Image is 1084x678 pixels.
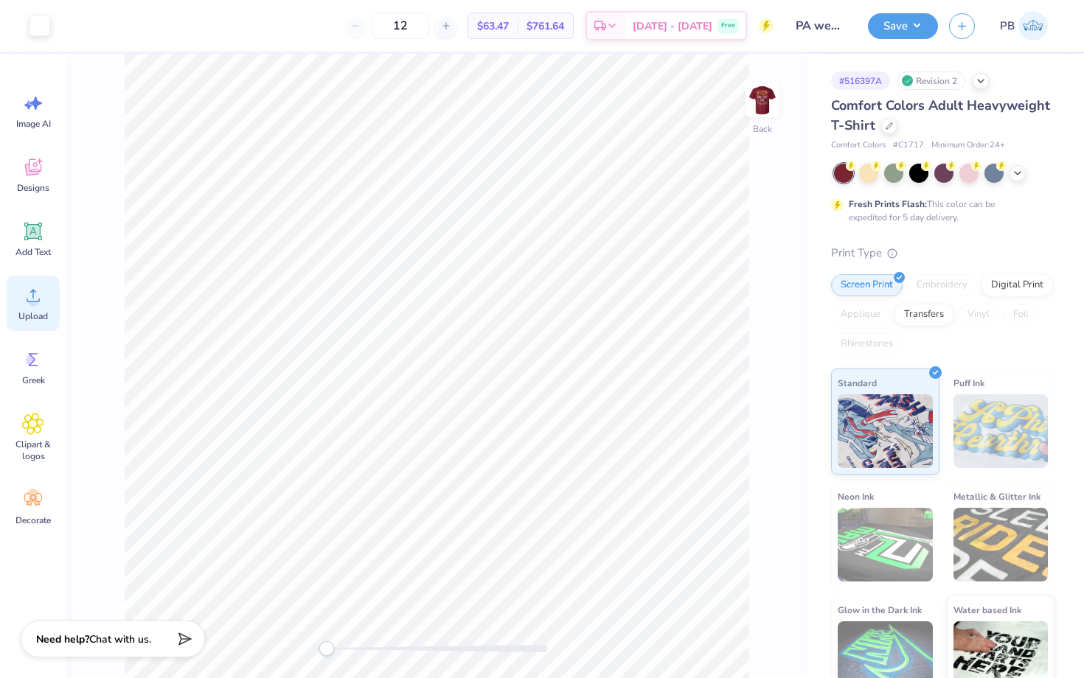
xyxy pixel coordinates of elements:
span: Water based Ink [953,602,1021,618]
div: Rhinestones [831,333,903,355]
img: Paridhi Bajaj [1018,11,1048,41]
span: Puff Ink [953,375,984,391]
div: Screen Print [831,274,903,296]
span: [DATE] - [DATE] [633,18,712,34]
span: Comfort Colors [831,139,886,152]
span: $761.64 [527,18,564,34]
div: Applique [831,304,890,326]
span: Chat with us. [89,632,151,646]
div: Foil [1004,304,1038,326]
span: Minimum Order: 24 + [931,139,1005,152]
span: Neon Ink [838,489,874,504]
strong: Need help? [36,632,89,646]
img: Puff Ink [953,394,1049,468]
img: Back [748,85,777,115]
div: Embroidery [907,274,977,296]
span: Decorate [15,514,51,526]
input: Untitled Design [785,11,857,41]
div: This color can be expedited for 5 day delivery. [849,198,1030,224]
img: Metallic & Glitter Ink [953,508,1049,581]
div: Print Type [831,245,1055,262]
img: Neon Ink [838,508,933,581]
img: Standard [838,394,933,468]
span: Add Text [15,246,51,258]
button: Save [868,13,938,39]
span: Clipart & logos [9,438,58,462]
span: Free [721,21,735,31]
span: Comfort Colors Adult Heavyweight T-Shirt [831,97,1050,134]
span: # C1717 [893,139,924,152]
div: Back [753,122,772,136]
div: Revision 2 [897,71,965,90]
span: $63.47 [477,18,509,34]
span: PB [1000,18,1015,35]
div: Transfers [894,304,953,326]
span: Image AI [16,118,51,130]
span: Standard [838,375,877,391]
a: PB [993,11,1055,41]
strong: Fresh Prints Flash: [849,198,927,210]
input: – – [372,13,429,39]
div: Vinyl [958,304,999,326]
div: Accessibility label [319,641,334,656]
span: Designs [17,182,49,194]
span: Metallic & Glitter Ink [953,489,1040,504]
div: # 516397A [831,71,890,90]
div: Digital Print [981,274,1053,296]
span: Glow in the Dark Ink [838,602,922,618]
span: Greek [22,374,45,386]
span: Upload [18,310,48,322]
